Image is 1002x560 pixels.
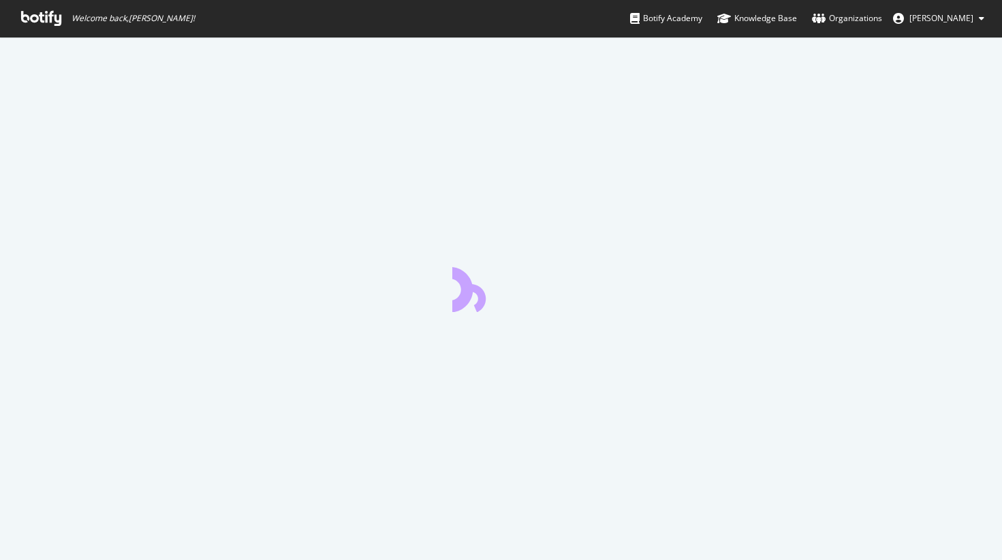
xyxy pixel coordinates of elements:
div: animation [452,263,550,312]
span: Welcome back, [PERSON_NAME] ! [72,13,195,24]
div: Knowledge Base [717,12,797,25]
button: [PERSON_NAME] [882,7,995,29]
span: Brunel Dimitri [909,12,973,24]
div: Botify Academy [630,12,702,25]
div: Organizations [812,12,882,25]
